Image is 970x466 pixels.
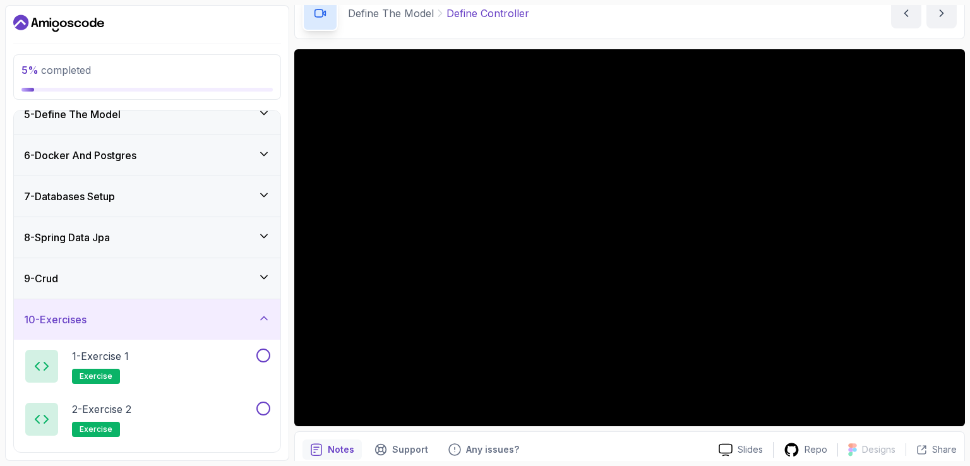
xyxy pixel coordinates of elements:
button: 9-Crud [14,258,280,299]
p: Notes [328,443,354,456]
h3: 9 - Crud [24,271,58,286]
p: 2 - Exercise 2 [72,402,131,417]
button: 10-Exercises [14,299,280,340]
button: notes button [302,439,362,460]
button: 6-Docker And Postgres [14,135,280,176]
button: 8-Spring Data Jpa [14,217,280,258]
p: Any issues? [466,443,519,456]
button: Share [906,443,957,456]
button: Support button [367,439,436,460]
p: Define The Model [348,6,434,21]
a: Repo [774,442,837,458]
p: Repo [805,443,827,456]
p: 1 - Exercise 1 [72,349,129,364]
p: Define Controller [446,6,529,21]
a: Slides [709,443,773,457]
button: 7-Databases Setup [14,176,280,217]
span: 5 % [21,64,39,76]
button: 1-Exercise 1exercise [24,349,270,384]
p: Support [392,443,428,456]
h3: 10 - Exercises [24,312,87,327]
p: Share [932,443,957,456]
span: exercise [80,424,112,434]
h3: 6 - Docker And Postgres [24,148,136,163]
h3: 5 - Define The Model [24,107,121,122]
button: Feedback button [441,439,527,460]
span: exercise [80,371,112,381]
p: Designs [862,443,895,456]
h3: 8 - Spring Data Jpa [24,230,110,245]
p: Slides [738,443,763,456]
h3: 7 - Databases Setup [24,189,115,204]
a: Dashboard [13,13,104,33]
iframe: To enrich screen reader interactions, please activate Accessibility in Grammarly extension settings [294,49,965,426]
button: 5-Define The Model [14,94,280,134]
span: completed [21,64,91,76]
button: 2-Exercise 2exercise [24,402,270,437]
